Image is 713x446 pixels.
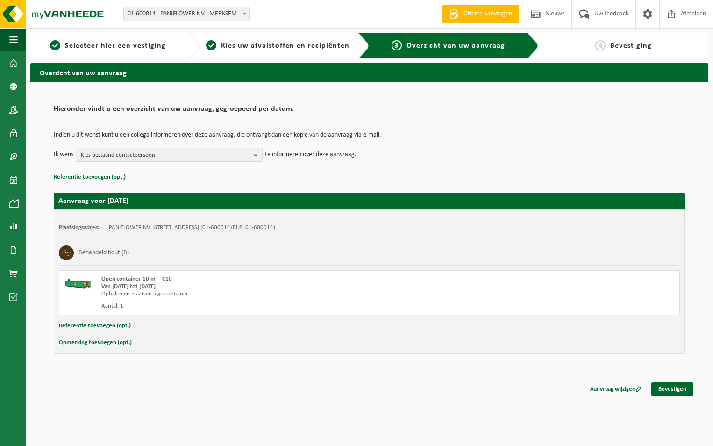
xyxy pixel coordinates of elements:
span: 01-600014 - PANIFLOWER NV - MERKSEM [123,7,250,21]
span: 1 [50,40,60,50]
td: PANIFLOWER NV, [STREET_ADDRESS] (01-600014/BUS, 01-600014) [109,224,275,231]
span: Kies uw afvalstoffen en recipiënten [221,42,349,50]
h2: Overzicht van uw aanvraag [30,63,708,81]
a: 2Kies uw afvalstoffen en recipiënten [205,40,351,51]
button: Opmerking toevoegen (opt.) [59,337,132,349]
span: Kies bestaand contactpersoon [81,148,250,162]
span: 01-600014 - PANIFLOWER NV - MERKSEM [124,7,249,21]
span: 4 [595,40,606,50]
button: Referentie toevoegen (opt.) [59,320,131,332]
span: Open container 10 m³ - C10 [101,276,172,282]
a: Offerte aanvragen [442,5,519,23]
p: Indien u dit wenst kunt u een collega informeren over deze aanvraag, die ontvangt dan een kopie v... [54,132,685,138]
h2: Hieronder vindt u een overzicht van uw aanvraag, gegroepeerd per datum. [54,105,685,118]
p: Ik wens [54,148,73,162]
a: Bevestigen [651,382,693,396]
span: Offerte aanvragen [461,9,514,19]
div: Aantal: 1 [101,302,407,310]
button: Referentie toevoegen (opt.) [54,171,126,183]
strong: Plaatsingsadres: [59,224,100,230]
span: Bevestiging [610,42,652,50]
strong: Aanvraag voor [DATE] [58,197,128,205]
img: HK-XC-10-GN-00.png [64,275,92,289]
h3: Behandeld hout (B) [78,245,129,260]
span: Selecteer hier een vestiging [65,42,166,50]
button: Kies bestaand contactpersoon [76,148,263,162]
span: Overzicht van uw aanvraag [406,42,505,50]
div: Ophalen en plaatsen lege container [101,290,407,298]
strong: Van [DATE] tot [DATE] [101,283,156,289]
span: 3 [392,40,402,50]
p: te informeren over deze aanvraag. [265,148,356,162]
a: Aanvraag wijzigen [583,382,649,396]
span: 2 [206,40,216,50]
a: 1Selecteer hier een vestiging [35,40,181,51]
